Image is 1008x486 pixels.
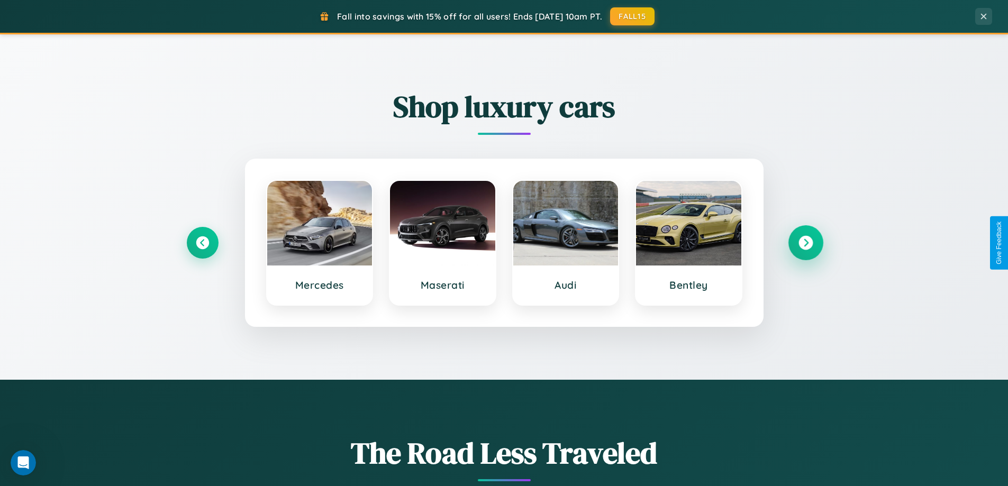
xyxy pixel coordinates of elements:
span: Fall into savings with 15% off for all users! Ends [DATE] 10am PT. [337,11,602,22]
h1: The Road Less Traveled [187,433,822,473]
div: Give Feedback [995,222,1003,264]
button: FALL15 [610,7,655,25]
h3: Mercedes [278,279,362,291]
h3: Maserati [401,279,485,291]
h3: Bentley [647,279,731,291]
h3: Audi [524,279,608,291]
h2: Shop luxury cars [187,86,822,127]
iframe: Intercom live chat [11,450,36,475]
